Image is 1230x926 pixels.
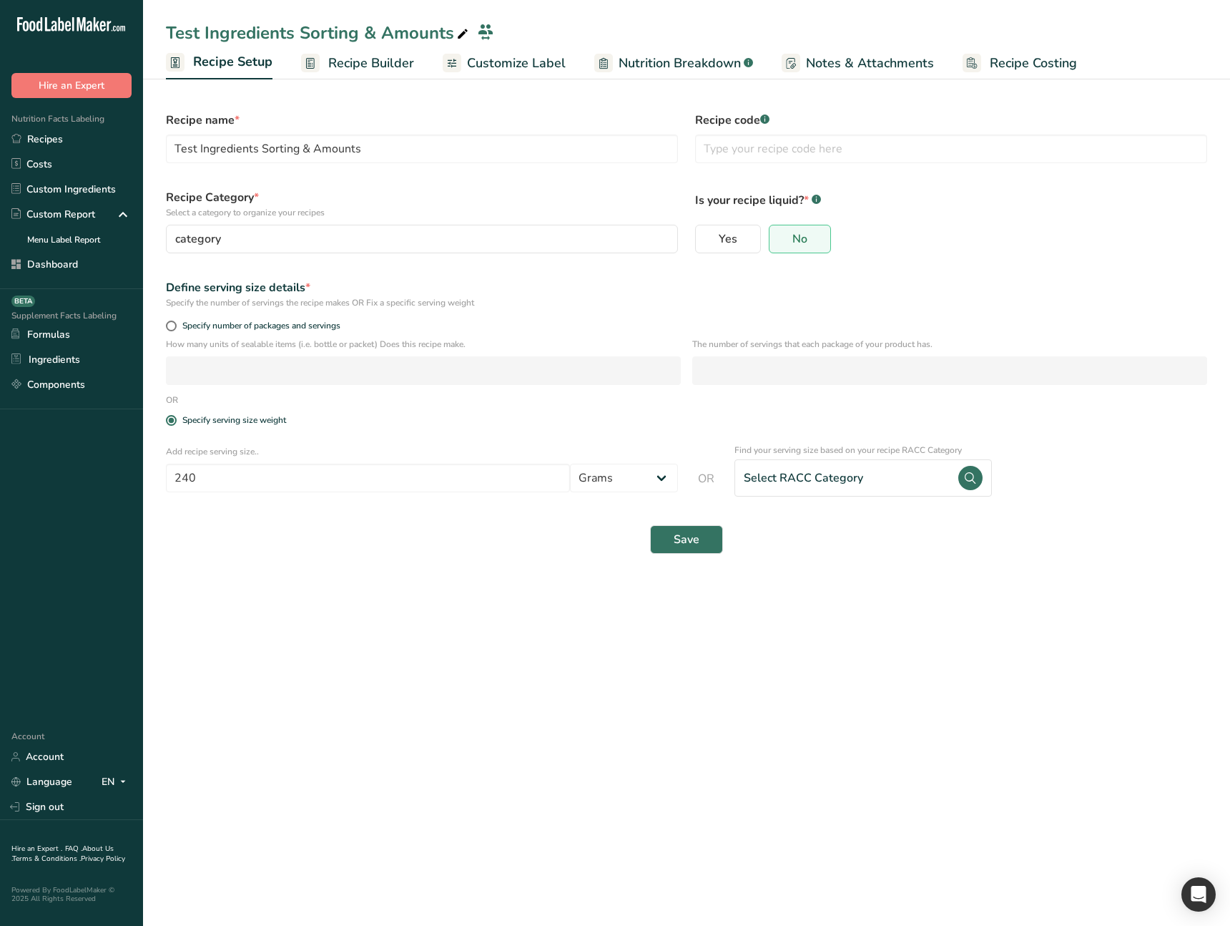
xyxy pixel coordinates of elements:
div: Specify serving size weight [182,415,286,426]
a: Recipe Builder [301,47,414,79]
p: Find your serving size based on your recipe RACC Category [734,444,1158,457]
div: Specify the number of servings the recipe makes OR Fix a specific serving weight [166,296,1207,309]
div: Open Intercom Messenger [1181,877,1216,912]
a: FAQ . [65,844,82,854]
a: Nutrition Breakdown [594,47,753,79]
p: The number of servings that each package of your product has. [692,338,1207,351]
span: Yes [719,232,737,246]
span: Recipe Setup [193,52,272,72]
span: Specify number of packages and servings [177,321,340,331]
div: Custom Report [11,207,95,222]
span: category [175,230,221,248]
div: Test Ingredients Sorting & Amounts [166,20,471,46]
div: Select RACC Category [744,469,863,487]
p: Is your recipe liquid? [695,189,1207,209]
a: Recipe Setup [166,46,272,80]
label: Recipe code [695,112,1207,129]
span: Nutrition Breakdown [619,54,741,73]
button: Hire an Expert [11,73,132,98]
p: Select a category to organize your recipes [166,206,678,219]
span: No [792,232,807,246]
div: EN [102,774,132,791]
button: category [166,225,678,253]
input: Type your recipe name here [166,135,678,163]
label: Recipe Category [166,189,678,219]
div: OR [157,394,187,406]
div: Define serving size details [166,279,1207,296]
span: Recipe Costing [990,54,1077,73]
a: Hire an Expert . [11,844,62,854]
input: Type your serving size here [166,464,570,492]
a: About Us . [11,844,114,864]
div: BETA [11,296,35,307]
span: Save [674,531,699,548]
span: Recipe Builder [328,54,414,73]
a: Notes & Attachments [782,47,934,79]
p: Add recipe serving size.. [166,445,678,458]
a: Terms & Conditions . [12,854,81,864]
span: Notes & Attachments [806,54,934,73]
span: OR [698,470,714,487]
p: How many units of sealable items (i.e. bottle or packet) Does this recipe make. [166,338,681,351]
a: Privacy Policy [81,854,125,864]
input: Type your recipe code here [695,135,1207,163]
a: Language [11,769,72,794]
div: Powered By FoodLabelMaker © 2025 All Rights Reserved [11,886,132,903]
a: Customize Label [443,47,566,79]
span: Customize Label [467,54,566,73]
label: Recipe name [166,112,678,129]
button: Save [650,525,723,554]
a: Recipe Costing [963,47,1077,79]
